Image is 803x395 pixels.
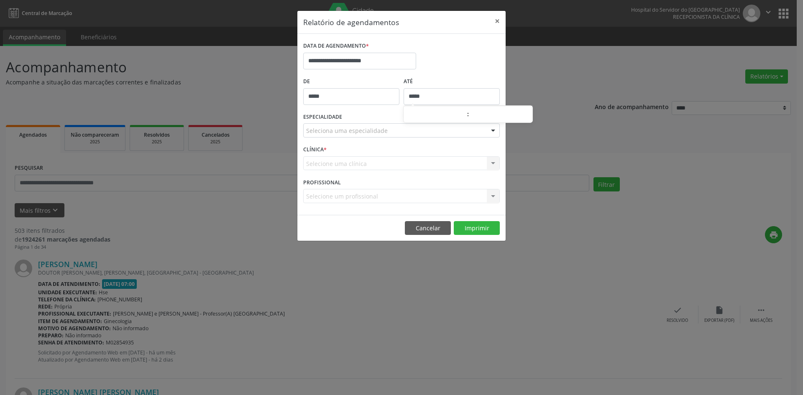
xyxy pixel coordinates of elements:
button: Cancelar [405,221,451,235]
label: PROFISSIONAL [303,176,341,189]
label: DATA DE AGENDAMENTO [303,40,369,53]
span: : [467,106,469,122]
h5: Relatório de agendamentos [303,17,399,28]
button: Imprimir [454,221,500,235]
span: Seleciona uma especialidade [306,126,388,135]
label: De [303,75,399,88]
button: Close [489,11,506,31]
label: CLÍNICA [303,143,327,156]
label: ATÉ [404,75,500,88]
input: Minute [469,107,532,123]
label: ESPECIALIDADE [303,111,342,124]
input: Hour [404,107,467,123]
